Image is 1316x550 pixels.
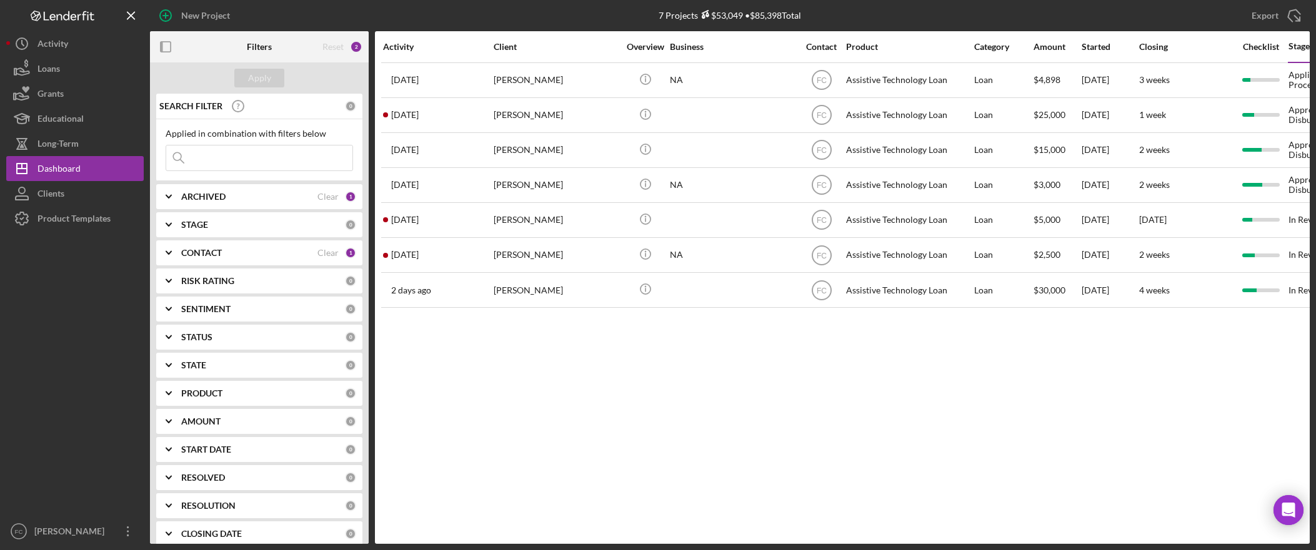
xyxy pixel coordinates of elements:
[6,106,144,131] button: Educational
[698,10,743,21] div: $53,049
[494,169,619,202] div: [PERSON_NAME]
[391,215,419,225] time: 2025-09-10 01:35
[345,472,356,483] div: 0
[846,273,971,307] div: Assistive Technology Loan
[345,528,356,539] div: 0
[247,42,272,52] b: Filters
[345,331,356,343] div: 0
[181,473,225,483] b: RESOLVED
[181,248,222,258] b: CONTACT
[37,56,60,84] div: Loans
[1139,144,1170,155] time: 2 weeks
[181,416,221,426] b: AMOUNT
[974,134,1032,167] div: Loan
[345,500,356,511] div: 0
[345,101,356,112] div: 0
[1139,285,1170,295] time: 4 weeks
[345,388,356,399] div: 0
[6,181,144,206] button: Clients
[1082,169,1138,202] div: [DATE]
[846,204,971,237] div: Assistive Technology Loan
[15,528,23,535] text: FC
[1034,285,1065,295] span: $30,000
[37,131,79,159] div: Long-Term
[37,31,68,59] div: Activity
[974,204,1032,237] div: Loan
[6,56,144,81] button: Loans
[166,129,353,139] div: Applied in combination with filters below
[345,219,356,230] div: 0
[1234,42,1287,52] div: Checklist
[670,42,795,52] div: Business
[6,31,144,56] a: Activity
[391,110,419,120] time: 2025-09-18 04:57
[494,238,619,272] div: [PERSON_NAME]
[181,3,230,28] div: New Project
[974,99,1032,132] div: Loan
[622,42,669,52] div: Overview
[494,134,619,167] div: [PERSON_NAME]
[6,131,144,156] a: Long-Term
[974,64,1032,97] div: Loan
[1034,144,1065,155] span: $15,000
[1139,179,1170,190] time: 2 weeks
[1082,204,1138,237] div: [DATE]
[6,156,144,181] button: Dashboard
[1034,74,1060,85] span: $4,898
[494,42,619,52] div: Client
[494,64,619,97] div: [PERSON_NAME]
[974,238,1032,272] div: Loan
[181,388,222,398] b: PRODUCT
[1139,214,1167,225] time: [DATE]
[1139,109,1166,120] time: 1 week
[1082,134,1138,167] div: [DATE]
[1034,42,1080,52] div: Amount
[181,220,208,230] b: STAGE
[317,192,339,202] div: Clear
[37,156,81,184] div: Dashboard
[345,444,356,455] div: 0
[345,275,356,287] div: 0
[846,64,971,97] div: Assistive Technology Loan
[1252,3,1279,28] div: Export
[322,42,344,52] div: Reset
[37,106,84,134] div: Educational
[846,169,971,202] div: Assistive Technology Loan
[817,251,827,260] text: FC
[6,206,144,231] button: Product Templates
[817,286,827,295] text: FC
[494,273,619,307] div: [PERSON_NAME]
[391,250,419,260] time: 2025-09-23 18:48
[817,216,827,225] text: FC
[391,145,419,155] time: 2025-09-22 23:19
[181,304,231,314] b: SENTIMENT
[1034,214,1060,225] span: $5,000
[181,192,226,202] b: ARCHIVED
[181,444,231,454] b: START DATE
[1082,273,1138,307] div: [DATE]
[383,42,492,52] div: Activity
[181,332,212,342] b: STATUS
[345,360,356,371] div: 0
[846,42,971,52] div: Product
[391,285,431,295] time: 2025-10-07 19:36
[150,3,242,28] button: New Project
[974,273,1032,307] div: Loan
[817,181,827,190] text: FC
[37,81,64,109] div: Grants
[1034,179,1060,190] span: $3,000
[1274,495,1304,525] div: Open Intercom Messenger
[798,42,845,52] div: Contact
[345,416,356,427] div: 0
[6,81,144,106] button: Grants
[1139,74,1170,85] time: 3 weeks
[974,169,1032,202] div: Loan
[846,134,971,167] div: Assistive Technology Loan
[345,191,356,202] div: 1
[37,181,64,209] div: Clients
[181,501,236,511] b: RESOLUTION
[37,206,111,234] div: Product Templates
[350,41,362,53] div: 2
